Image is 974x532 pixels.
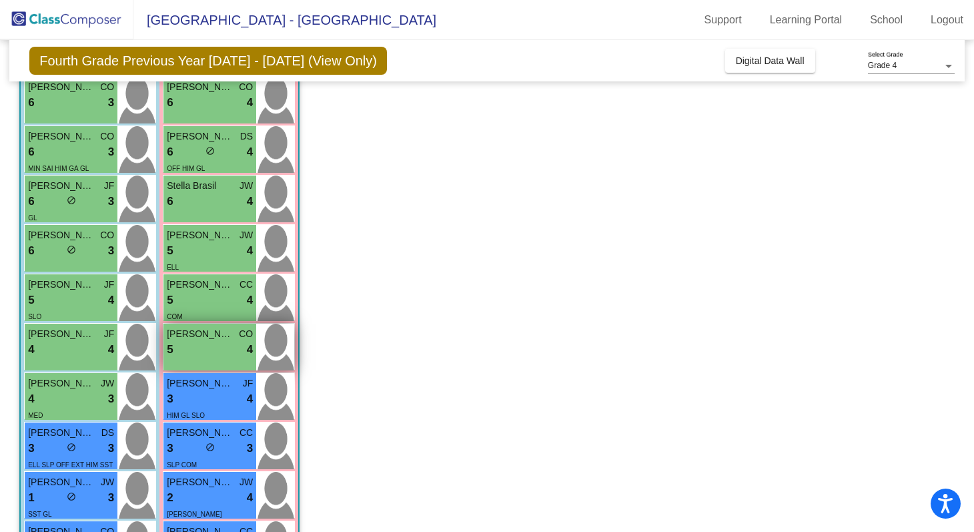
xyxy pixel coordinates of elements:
[167,264,179,271] span: ELL
[167,193,173,210] span: 6
[167,390,173,408] span: 3
[28,214,37,222] span: GL
[239,475,253,489] span: JW
[100,228,114,242] span: CO
[67,443,76,452] span: do_not_disturb_alt
[28,278,95,292] span: [PERSON_NAME]
[28,144,34,161] span: 6
[167,341,173,358] span: 5
[67,492,76,501] span: do_not_disturb_alt
[28,313,41,320] span: SLO
[28,412,43,419] span: MED
[167,376,233,390] span: [PERSON_NAME]
[104,179,115,193] span: JF
[247,390,253,408] span: 4
[28,242,34,260] span: 6
[29,47,387,75] span: Fourth Grade Previous Year [DATE] - [DATE] (View Only)
[108,94,114,111] span: 3
[868,61,897,70] span: Grade 4
[28,179,95,193] span: [PERSON_NAME]
[167,461,197,469] span: SLP COM
[247,94,253,111] span: 4
[167,129,233,144] span: [PERSON_NAME]
[101,475,114,489] span: JW
[104,327,115,341] span: JF
[167,313,182,320] span: COM
[28,94,34,111] span: 6
[28,390,34,408] span: 4
[167,475,233,489] span: [PERSON_NAME]
[167,489,173,507] span: 2
[67,245,76,254] span: do_not_disturb_alt
[239,426,253,440] span: CC
[239,327,253,341] span: CO
[101,376,114,390] span: JW
[167,144,173,161] span: 6
[67,196,76,205] span: do_not_disturb_alt
[239,179,253,193] span: JW
[240,129,253,144] span: DS
[247,292,253,309] span: 4
[28,376,95,390] span: [PERSON_NAME]
[28,426,95,440] span: [PERSON_NAME]
[167,80,233,94] span: [PERSON_NAME]
[759,9,853,31] a: Learning Portal
[28,193,34,210] span: 6
[247,440,253,457] span: 3
[239,278,253,292] span: CC
[100,80,114,94] span: CO
[205,146,215,156] span: do_not_disturb_alt
[243,376,254,390] span: JF
[108,193,114,210] span: 3
[239,80,253,94] span: CO
[247,144,253,161] span: 4
[247,193,253,210] span: 4
[28,475,95,489] span: [PERSON_NAME]
[167,165,205,172] span: OFF HIM GL
[205,443,215,452] span: do_not_disturb_alt
[108,341,114,358] span: 4
[167,228,233,242] span: [PERSON_NAME]
[28,341,34,358] span: 4
[167,292,173,309] span: 5
[167,412,205,419] span: HIM GL SLO
[167,278,233,292] span: [PERSON_NAME] [PERSON_NAME]
[694,9,753,31] a: Support
[28,292,34,309] span: 5
[167,426,233,440] span: [PERSON_NAME]' [PERSON_NAME]
[28,461,113,483] span: ELL SLP OFF EXT HIM SST GL
[101,426,114,440] span: DS
[133,9,436,31] span: [GEOGRAPHIC_DATA] - [GEOGRAPHIC_DATA]
[100,129,114,144] span: CO
[859,9,913,31] a: School
[167,440,173,457] span: 3
[167,179,233,193] span: Stella Brasil
[28,440,34,457] span: 3
[725,49,815,73] button: Digital Data Wall
[736,55,805,66] span: Digital Data Wall
[167,242,173,260] span: 5
[167,511,221,518] span: [PERSON_NAME]
[108,390,114,408] span: 3
[28,327,95,341] span: [PERSON_NAME]
[108,489,114,507] span: 3
[108,144,114,161] span: 3
[920,9,974,31] a: Logout
[247,242,253,260] span: 4
[108,440,114,457] span: 3
[28,228,95,242] span: [PERSON_NAME]
[108,292,114,309] span: 4
[28,489,34,507] span: 1
[247,341,253,358] span: 4
[247,489,253,507] span: 4
[28,511,51,518] span: SST GL
[108,242,114,260] span: 3
[28,165,89,172] span: MIN SAI HIM GA GL
[239,228,253,242] span: JW
[167,94,173,111] span: 6
[28,129,95,144] span: [PERSON_NAME]
[167,327,233,341] span: [PERSON_NAME]
[104,278,115,292] span: JF
[28,80,95,94] span: [PERSON_NAME]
